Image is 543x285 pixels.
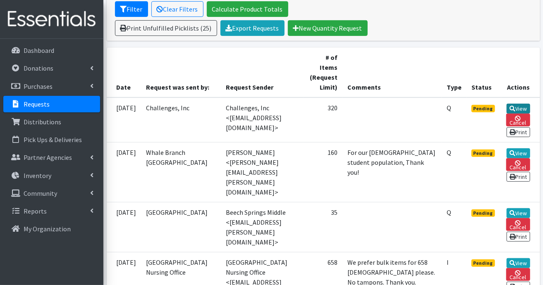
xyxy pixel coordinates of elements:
p: Distributions [24,118,61,126]
td: 160 [304,142,343,202]
a: View [507,148,530,158]
abbr: Quantity [447,148,451,157]
a: Cancel [506,268,530,281]
a: Clear Filters [151,1,203,17]
th: Request Sender [221,47,304,97]
th: Request was sent by: [141,47,221,97]
td: Whale Branch [GEOGRAPHIC_DATA] [141,142,221,202]
abbr: Quantity [447,208,451,216]
abbr: Individual [447,258,449,266]
th: Comments [342,47,442,97]
p: Partner Agencies [24,153,72,161]
th: Date [107,47,141,97]
a: Dashboard [3,42,100,59]
a: Cancel [506,218,530,231]
a: Print [507,127,530,137]
abbr: Quantity [447,104,451,112]
img: HumanEssentials [3,5,100,33]
span: Pending [471,259,495,267]
td: [DATE] [107,142,141,202]
p: Requests [24,100,50,108]
p: Inventory [24,171,51,180]
a: Pick Ups & Deliveries [3,131,100,148]
a: Donations [3,60,100,76]
p: My Organization [24,225,71,233]
a: Cancel [506,114,530,126]
a: My Organization [3,221,100,237]
span: Pending [471,150,495,157]
a: View [507,104,530,114]
th: # of Items (Request Limit) [304,47,343,97]
td: [DATE] [107,202,141,252]
th: Type [442,47,466,97]
a: Community [3,185,100,202]
td: 35 [304,202,343,252]
p: Community [24,189,57,197]
p: Reports [24,207,47,215]
a: View [507,258,530,268]
th: Status [466,47,501,97]
a: Print Unfulfilled Picklists (25) [115,20,217,36]
a: Reports [3,203,100,219]
td: [PERSON_NAME] <[PERSON_NAME][EMAIL_ADDRESS][PERSON_NAME][DOMAIN_NAME]> [221,142,304,202]
a: Calculate Product Totals [207,1,288,17]
button: Filter [115,1,148,17]
p: Dashboard [24,46,54,55]
a: Inventory [3,167,100,184]
td: Challenges, Inc [141,97,221,142]
a: Export Requests [220,20,285,36]
a: Partner Agencies [3,149,100,166]
a: Print [507,232,530,242]
td: [DATE] [107,97,141,142]
a: Print [507,172,530,182]
td: [GEOGRAPHIC_DATA] [141,202,221,252]
p: Donations [24,64,53,72]
a: Cancel [506,158,530,171]
a: View [507,208,530,218]
span: Pending [471,209,495,217]
td: 320 [304,97,343,142]
span: Pending [471,105,495,112]
a: New Quantity Request [288,20,368,36]
td: For our [DEMOGRAPHIC_DATA] student population, Thank you! [342,142,442,202]
td: Beech Springs Middle <[EMAIL_ADDRESS][PERSON_NAME][DOMAIN_NAME]> [221,202,304,252]
th: Actions [501,47,540,97]
p: Purchases [24,82,53,90]
a: Distributions [3,114,100,130]
a: Requests [3,96,100,112]
a: Purchases [3,78,100,95]
p: Pick Ups & Deliveries [24,135,82,144]
td: Challenges, Inc <[EMAIL_ADDRESS][DOMAIN_NAME]> [221,97,304,142]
